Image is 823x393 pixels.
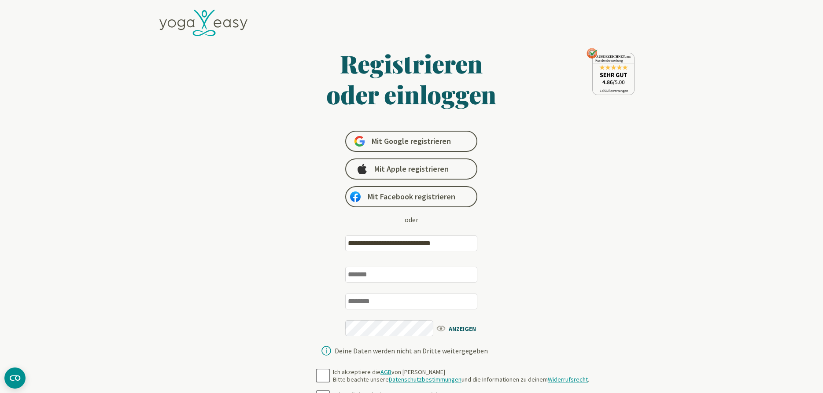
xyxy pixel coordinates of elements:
a: Mit Apple registrieren [345,158,477,180]
span: Mit Apple registrieren [374,164,449,174]
div: Deine Daten werden nicht an Dritte weitergegeben [335,347,488,354]
a: Mit Facebook registrieren [345,186,477,207]
span: Mit Google registrieren [372,136,451,147]
button: CMP-Widget öffnen [4,367,26,389]
a: Datenschutzbestimmungen [389,375,461,383]
a: Widerrufsrecht [548,375,588,383]
a: Mit Google registrieren [345,131,477,152]
div: oder [405,214,418,225]
a: AGB [380,368,391,376]
span: ANZEIGEN [435,323,486,334]
img: ausgezeichnet_seal.png [587,48,635,95]
h1: Registrieren oder einloggen [241,48,582,110]
span: Mit Facebook registrieren [368,191,455,202]
div: Ich akzeptiere die von [PERSON_NAME] Bitte beachte unsere und die Informationen zu deinem . [333,368,589,384]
